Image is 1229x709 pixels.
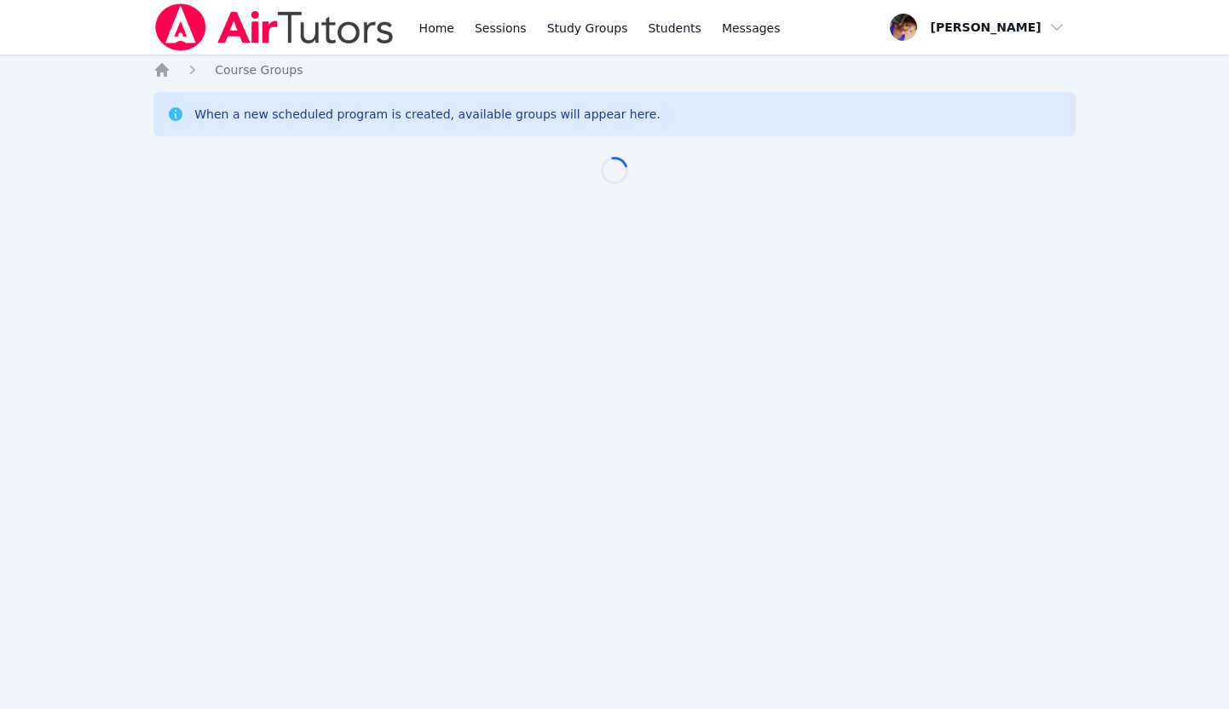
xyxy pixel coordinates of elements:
span: Course Groups [215,63,303,77]
span: Messages [722,20,781,37]
nav: Breadcrumb [153,61,1076,78]
img: Air Tutors [153,3,395,51]
div: When a new scheduled program is created, available groups will appear here. [194,106,661,123]
a: Course Groups [215,61,303,78]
